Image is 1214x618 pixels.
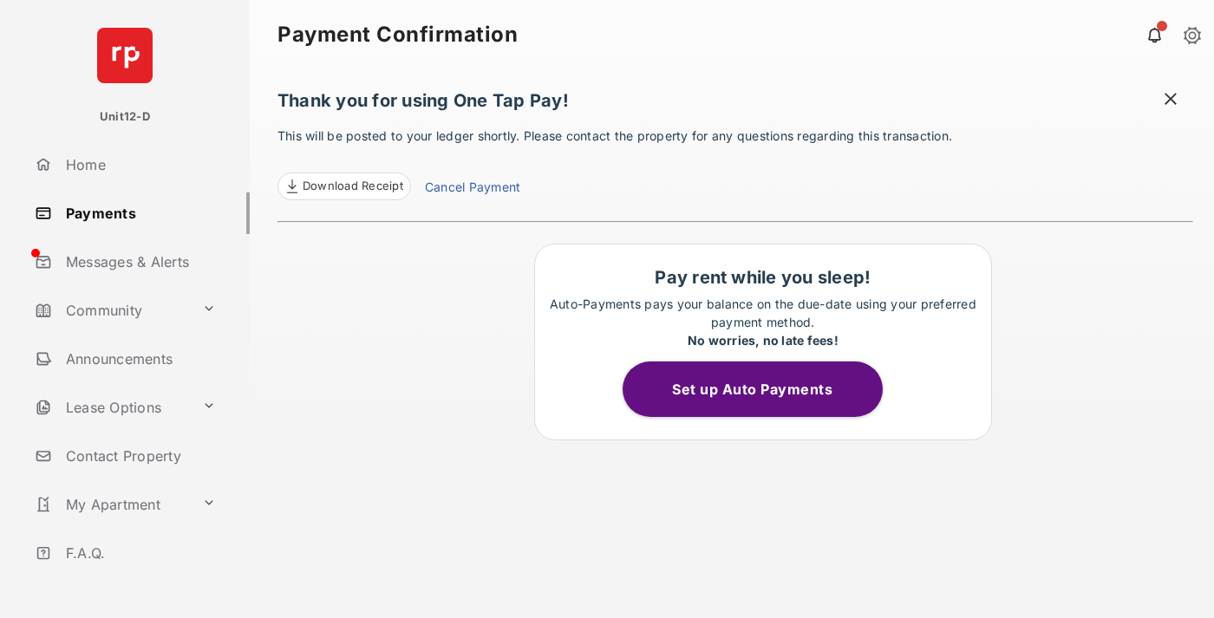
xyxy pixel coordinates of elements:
a: Community [28,289,195,331]
a: Contact Property [28,435,250,477]
a: Payments [28,192,250,234]
a: F.A.Q. [28,532,250,574]
p: This will be posted to your ledger shortly. Please contact the property for any questions regardi... [277,127,1193,200]
a: Download Receipt [277,172,411,200]
a: Home [28,144,250,185]
img: svg+xml;base64,PHN2ZyB4bWxucz0iaHR0cDovL3d3dy53My5vcmcvMjAwMC9zdmciIHdpZHRoPSI2NCIgaGVpZ2h0PSI2NC... [97,28,153,83]
a: Cancel Payment [425,178,520,200]
p: Unit12-D [100,108,150,126]
strong: Payment Confirmation [277,24,518,45]
span: Download Receipt [303,178,403,195]
div: No worries, no late fees! [544,331,982,349]
a: My Apartment [28,484,195,525]
p: Auto-Payments pays your balance on the due-date using your preferred payment method. [544,295,982,349]
h1: Thank you for using One Tap Pay! [277,90,1193,120]
h1: Pay rent while you sleep! [544,267,982,288]
a: Lease Options [28,387,195,428]
a: Set up Auto Payments [623,381,904,398]
button: Set up Auto Payments [623,361,883,417]
a: Announcements [28,338,250,380]
a: Messages & Alerts [28,241,250,283]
